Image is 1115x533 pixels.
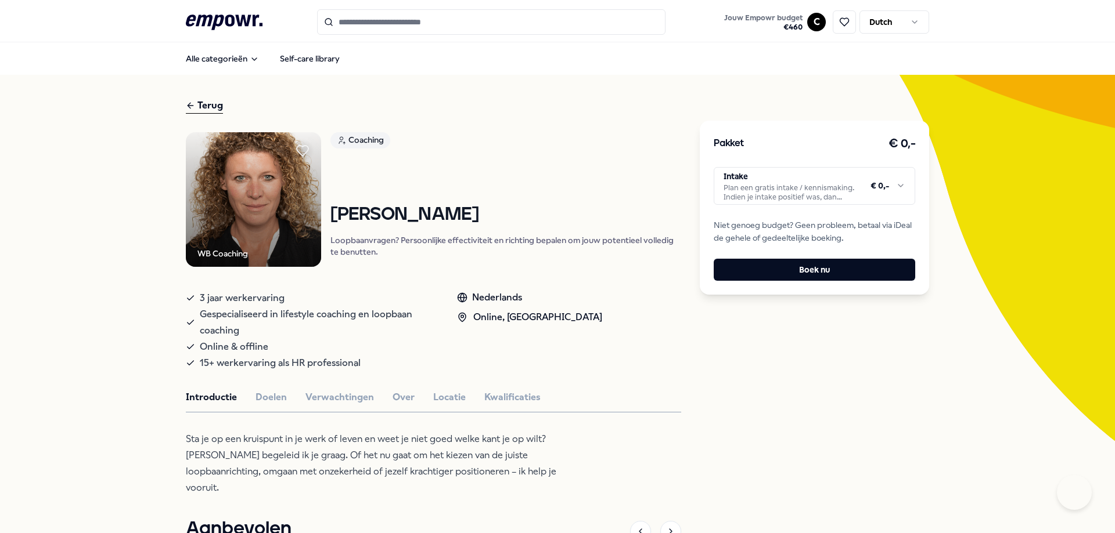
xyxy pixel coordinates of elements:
[330,234,682,258] p: Loopbaanvragen? Persoonlijke effectiviteit en richting bepalen om jouw potentieel volledig te ben...
[186,132,321,267] img: Product Image
[330,132,390,148] div: Coaching
[807,13,826,31] button: C
[724,13,803,23] span: Jouw Empowr budget
[271,47,349,70] a: Self-care library
[714,259,915,281] button: Boek nu
[186,390,237,405] button: Introductie
[197,247,248,260] div: WB Coaching
[457,310,602,325] div: Online, [GEOGRAPHIC_DATA]
[393,390,415,405] button: Over
[722,11,805,34] button: Jouw Empowr budget€460
[714,219,915,245] span: Niet genoeg budget? Geen probleem, betaal via iDeal de gehele of gedeeltelijke boeking.
[305,390,374,405] button: Verwachtingen
[200,355,361,371] span: 15+ werkervaring als HR professional
[317,9,666,35] input: Search for products, categories or subcategories
[200,290,285,306] span: 3 jaar werkervaring
[177,47,268,70] button: Alle categorieën
[200,339,268,355] span: Online & offline
[484,390,541,405] button: Kwalificaties
[889,135,916,153] h3: € 0,-
[720,10,807,34] a: Jouw Empowr budget€460
[177,47,349,70] nav: Main
[714,136,744,151] h3: Pakket
[433,390,466,405] button: Locatie
[256,390,287,405] button: Doelen
[186,431,563,496] p: Sta je op een kruispunt in je werk of leven en weet je niet goed welke kant je op wilt? [PERSON_N...
[457,290,602,305] div: Nederlands
[724,23,803,32] span: € 460
[200,306,434,339] span: Gespecialiseerd in lifestyle coaching en loopbaan coaching
[330,205,682,225] h1: [PERSON_NAME]
[1057,475,1092,510] iframe: Help Scout Beacon - Open
[330,132,682,153] a: Coaching
[186,98,223,114] div: Terug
